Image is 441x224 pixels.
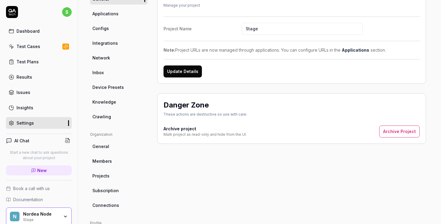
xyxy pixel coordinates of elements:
a: Applications [342,47,369,53]
a: General [90,141,148,152]
strong: Note: [163,47,175,53]
a: Subscription [90,185,148,196]
span: Integrations [92,40,118,46]
a: Settings [6,117,72,129]
div: Organization [90,132,148,137]
span: New [37,167,47,174]
div: Nordea Node [23,211,59,217]
span: Inbox [92,69,104,76]
div: Insights [16,104,33,111]
a: Connections [90,200,148,211]
a: Projects [90,170,148,181]
a: Integrations [90,38,148,49]
div: Test Plans [16,59,39,65]
a: Test Cases [6,41,72,52]
span: Knowledge [92,99,116,105]
h4: Archive project [163,126,247,132]
div: Test Cases [16,43,40,50]
span: s [62,7,72,17]
span: General [92,143,109,150]
div: Dashboard [16,28,40,34]
a: Device Presets [90,82,148,93]
span: Book a call with us [13,185,50,192]
div: Results [16,74,32,80]
div: Issues [16,89,30,95]
div: Project Name [163,26,242,32]
span: Subscription [92,187,119,194]
a: Knowledge [90,96,148,107]
div: Manage your project [163,3,220,8]
a: Dashboard [6,25,72,37]
span: Members [92,158,112,164]
span: Device Presets [92,84,124,90]
h2: Danger Zone [163,100,209,110]
a: Results [6,71,72,83]
a: Configs [90,23,148,34]
a: Inbox [90,67,148,78]
span: Documentation [13,196,43,203]
p: Start a new chat to ask questions about your project [6,150,72,161]
a: Applications [90,8,148,19]
a: Issues [6,86,72,98]
div: Settings [16,120,34,126]
a: Crawling [90,111,148,122]
input: Project Name [242,23,363,35]
div: Project URLs are now managed through applications. You can configure URLs in the section. [163,47,420,53]
a: Book a call with us [6,185,72,192]
span: Connections [92,202,119,208]
a: New [6,165,72,175]
a: Network [90,52,148,63]
div: Mark project as read-only and hide from the UI. [163,132,247,137]
a: Test Plans [6,56,72,68]
span: Crawling [92,114,111,120]
div: Stage [23,217,59,222]
div: These actions are destructive so use with care. [163,112,247,117]
a: Documentation [6,196,72,203]
span: Network [92,55,110,61]
a: Members [90,156,148,167]
button: Archive Project [379,126,420,138]
span: Applications [92,11,118,17]
button: s [62,6,72,18]
span: N [10,212,19,221]
span: Projects [92,173,109,179]
a: Insights [6,102,72,114]
button: Update Details [163,65,202,77]
span: Configs [92,25,109,32]
h4: AI Chat [14,138,29,144]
